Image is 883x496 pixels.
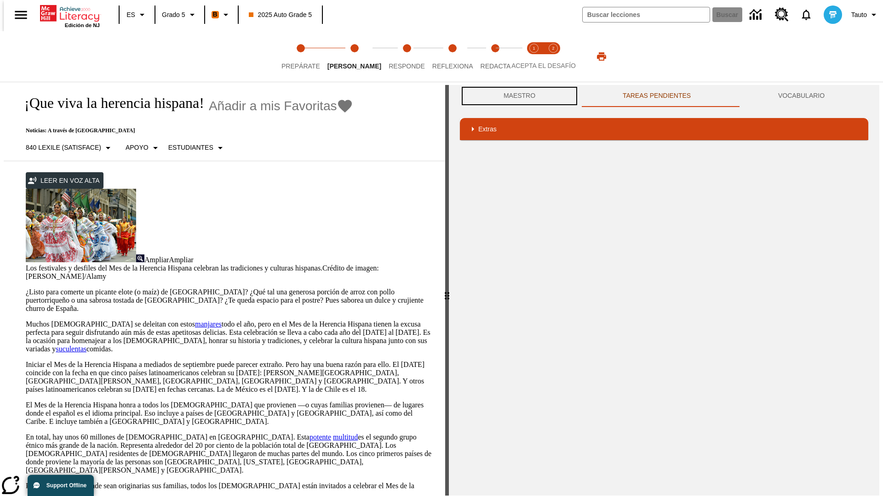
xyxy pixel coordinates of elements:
[587,48,616,65] button: Imprimir
[432,62,473,70] span: Reflexiona
[540,31,567,82] button: Acepta el desafío contesta step 2 of 2
[744,2,769,28] a: Centro de información
[168,143,213,152] p: Estudiantes
[4,85,445,491] div: reading
[389,62,425,70] span: Responde
[209,98,354,114] button: Añadir a mis Favoritas - ¡Que viva la herencia hispana!
[28,475,94,496] button: Support Offline
[136,254,144,262] img: Ampliar
[195,320,222,328] a: manjares
[165,140,229,156] button: Seleccionar estudiante
[126,143,149,152] p: Apoyo
[320,31,389,82] button: Lee step 2 of 5
[162,10,185,20] span: Grado 5
[209,99,337,113] span: Añadir a mis Favoritas
[249,10,312,20] span: 2025 Auto Grade 5
[56,345,86,353] a: suculentas
[26,320,434,353] p: Muchos [DEMOGRAPHIC_DATA] se deleitan con estos todo el año, pero en el Mes de la Herencia Hispan...
[481,62,511,70] span: Redacta
[381,31,432,82] button: Responde step 3 of 5
[478,124,497,134] p: Extras
[848,6,883,23] button: Perfil/Configuración
[425,31,481,82] button: Reflexiona step 4 of 5
[22,140,117,156] button: Seleccione Lexile, 840 Lexile (Satisface)
[40,3,100,28] div: Portada
[169,256,193,264] span: Ampliar
[208,6,235,23] button: Boost El color de la clase es anaranjado. Cambiar el color de la clase.
[583,7,710,22] input: Buscar campo
[274,31,327,82] button: Prepárate step 1 of 5
[552,46,554,51] text: 2
[445,85,449,496] div: Pulsa la tecla de intro o la barra espaciadora y luego presiona las flechas de derecha e izquierd...
[26,288,434,313] p: ¿Listo para comerte un picante elote (o maíz) de [GEOGRAPHIC_DATA]? ¿Qué tal una generosa porción...
[15,95,204,112] h1: ¡Que viva la herencia hispana!
[281,62,320,70] span: Prepárate
[65,23,100,28] span: Edición de NJ
[122,6,152,23] button: Lenguaje: ES, Selecciona un idioma
[333,433,358,441] a: multitud
[26,189,136,262] img: dos filas de mujeres hispanas en un desfile que celebra la cultura hispana. Las mujeres lucen col...
[144,256,169,264] span: Ampliar
[7,1,34,28] button: Abrir el menú lateral
[734,85,868,107] button: VOCABULARIO
[26,264,379,280] span: Crédito de imagen: [PERSON_NAME]/Alamy
[473,31,518,82] button: Redacta step 5 of 5
[26,401,434,426] p: El Mes de la Herencia Hispana honra a todos los [DEMOGRAPHIC_DATA] que provienen —o cuyas familia...
[327,62,381,70] span: [PERSON_NAME]
[533,46,535,51] text: 1
[851,10,867,20] span: Tauto
[449,85,879,496] div: activity
[794,3,818,27] a: Notificaciones
[15,127,353,134] p: Noticias: A través de [GEOGRAPHIC_DATA]
[26,361,434,394] p: Iniciar el Mes de la Herencia Hispana a mediados de septiembre puede parecer extraño. Pero hay un...
[26,172,103,189] button: Leer en voz alta
[460,85,579,107] button: Maestro
[26,143,101,152] p: 840 Lexile (Satisface)
[460,118,868,140] div: Extras
[126,10,135,20] span: ES
[511,62,576,69] span: ACEPTA EL DESAFÍO
[818,3,848,27] button: Escoja un nuevo avatar
[521,31,547,82] button: Acepta el desafío lee step 1 of 2
[122,140,165,156] button: Tipo de apoyo, Apoyo
[26,433,434,474] p: En total, hay unos 60 millones de [DEMOGRAPHIC_DATA] en [GEOGRAPHIC_DATA]. Esta es el segundo gru...
[460,85,868,107] div: Instructional Panel Tabs
[769,2,794,27] a: Centro de recursos, Se abrirá en una pestaña nueva.
[46,482,86,489] span: Support Offline
[26,264,322,272] span: Los festivales y desfiles del Mes de la Herencia Hispana celebran las tradiciones y culturas hisp...
[824,6,842,24] img: avatar image
[579,85,734,107] button: TAREAS PENDIENTES
[213,9,218,20] span: B
[158,6,201,23] button: Grado: Grado 5, Elige un grado
[310,433,331,441] a: potente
